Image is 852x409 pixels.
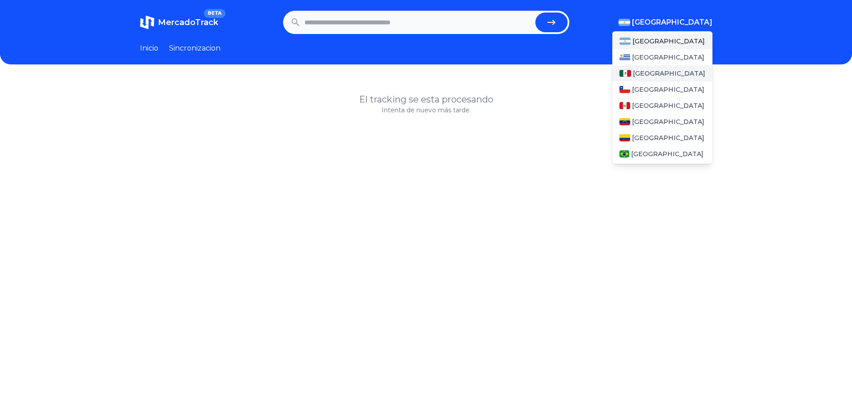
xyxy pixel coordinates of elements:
[612,146,712,162] a: Brasil[GEOGRAPHIC_DATA]
[632,85,704,94] span: [GEOGRAPHIC_DATA]
[632,53,704,62] span: [GEOGRAPHIC_DATA]
[140,15,154,30] img: MercadoTrack
[140,43,158,54] a: Inicio
[619,102,630,109] img: Peru
[612,114,712,130] a: Venezuela[GEOGRAPHIC_DATA]
[632,17,712,28] span: [GEOGRAPHIC_DATA]
[619,118,630,125] img: Venezuela
[612,65,712,81] a: Mexico[GEOGRAPHIC_DATA]
[619,70,631,77] img: Mexico
[633,69,705,78] span: [GEOGRAPHIC_DATA]
[632,133,704,142] span: [GEOGRAPHIC_DATA]
[632,117,704,126] span: [GEOGRAPHIC_DATA]
[619,38,631,45] img: Argentina
[140,93,712,106] h1: El tracking se esta procesando
[619,17,712,28] button: [GEOGRAPHIC_DATA]
[612,33,712,49] a: Argentina[GEOGRAPHIC_DATA]
[612,81,712,98] a: Chile[GEOGRAPHIC_DATA]
[632,101,704,110] span: [GEOGRAPHIC_DATA]
[619,19,630,26] img: Argentina
[619,86,630,93] img: Chile
[612,98,712,114] a: Peru[GEOGRAPHIC_DATA]
[169,43,220,54] a: Sincronizacion
[619,54,630,61] img: Uruguay
[612,130,712,146] a: Colombia[GEOGRAPHIC_DATA]
[619,134,630,141] img: Colombia
[204,9,225,18] span: BETA
[140,15,218,30] a: MercadoTrackBETA
[612,49,712,65] a: Uruguay[GEOGRAPHIC_DATA]
[619,150,630,158] img: Brasil
[158,17,218,27] span: MercadoTrack
[631,149,704,158] span: [GEOGRAPHIC_DATA]
[140,106,712,115] p: Intenta de nuevo más tarde.
[632,37,705,46] span: [GEOGRAPHIC_DATA]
